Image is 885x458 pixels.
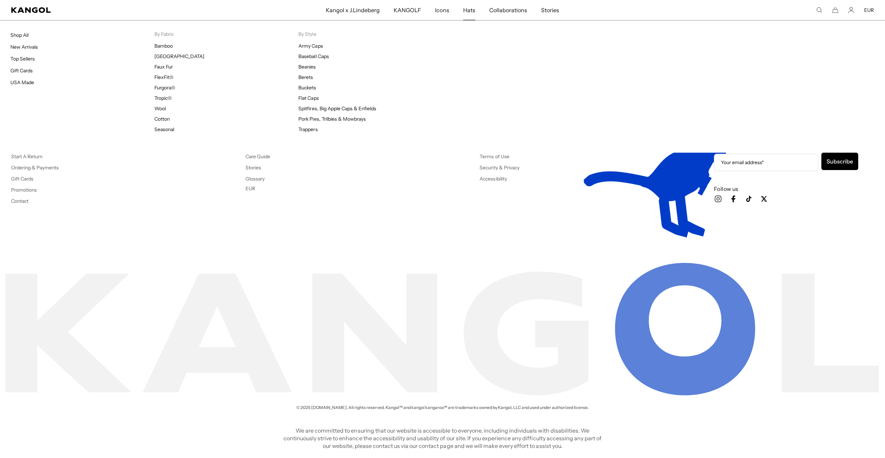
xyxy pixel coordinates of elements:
a: USA Made [10,79,34,86]
a: Beanies [298,64,316,70]
a: Shop All [10,32,29,38]
a: Furgora® [154,85,175,91]
a: New Arrivals [10,44,38,50]
summary: Search here [816,7,822,13]
button: EUR [246,185,255,192]
p: By Style [298,31,442,37]
button: Subscribe [821,153,858,170]
a: Pork Pies, Trilbies & Mowbrays [298,116,366,122]
a: FlexFit® [154,74,174,80]
a: Spitfires, Big Apple Caps & Enfields [298,105,376,112]
a: [GEOGRAPHIC_DATA] [154,53,204,59]
a: Promotions [11,187,37,193]
a: Wool [154,105,166,112]
a: Army Caps [298,43,323,49]
button: Cart [832,7,838,13]
a: Stories [246,164,261,171]
a: Start A Return [11,153,42,160]
a: Faux Fur [154,64,173,70]
h3: Follow us [714,185,874,193]
a: Buckets [298,85,316,91]
a: Contact [11,198,29,204]
button: EUR [864,7,874,13]
a: Flat Caps [298,95,319,101]
a: Trappers [298,126,317,132]
a: Glossary [246,176,265,182]
a: Gift Cards [10,67,33,74]
a: Tropic® [154,95,172,101]
a: Accessibility [480,176,507,182]
a: Berets [298,74,313,80]
a: Terms of Use [480,153,509,160]
p: We are committed to ensuring that our website is accessible to everyone, including individuals wi... [281,427,604,450]
a: Cotton [154,116,170,122]
a: Care Guide [246,153,270,160]
a: Account [848,7,854,13]
a: Kangol [11,7,216,13]
a: Security & Privacy [480,164,520,171]
a: Gift Cards [11,176,33,182]
a: Top Sellers [10,56,35,62]
a: Ordering & Payments [11,164,59,171]
p: By Fabric [154,31,298,37]
a: Bamboo [154,43,173,49]
a: Baseball Caps [298,53,329,59]
a: Seasonal [154,126,174,132]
